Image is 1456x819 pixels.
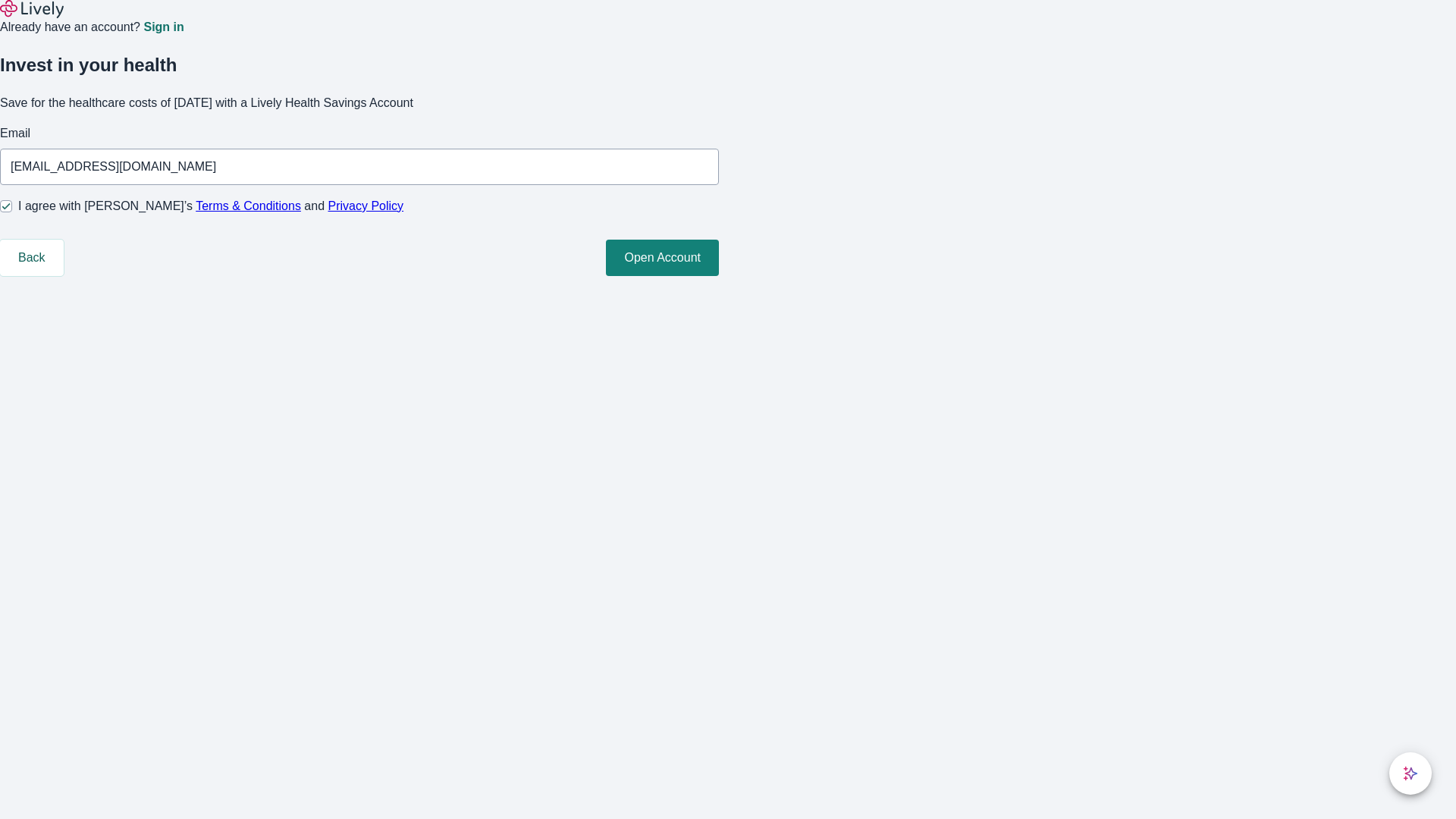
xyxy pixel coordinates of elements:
a: Privacy Policy [328,199,404,212]
svg: Lively AI Assistant [1403,766,1418,781]
button: Open Account [606,240,719,276]
span: I agree with [PERSON_NAME]’s and [18,197,403,215]
button: chat [1389,752,1432,795]
a: Sign in [143,21,184,33]
a: Terms & Conditions [196,199,301,212]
